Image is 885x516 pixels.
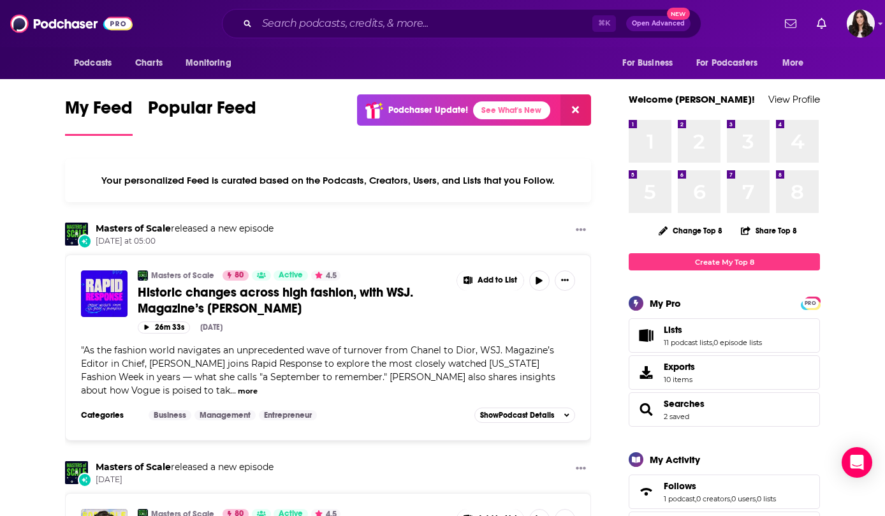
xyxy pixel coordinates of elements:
div: New Episode [78,234,92,248]
span: Searches [629,392,820,427]
div: New Episode [78,473,92,487]
span: Exports [664,361,695,372]
span: " [81,344,555,396]
span: Historic changes across high fashion, with WSJ. Magazine’s [PERSON_NAME] [138,284,413,316]
span: Logged in as RebeccaShapiro [847,10,875,38]
div: My Activity [650,453,700,466]
p: Podchaser Update! [388,105,468,115]
span: [DATE] [96,475,274,485]
span: More [782,54,804,72]
button: Share Top 8 [740,218,798,243]
a: Show notifications dropdown [780,13,801,34]
a: 0 users [731,494,756,503]
a: Active [274,270,308,281]
a: Charts [127,51,170,75]
a: Popular Feed [148,97,256,136]
span: Show Podcast Details [480,411,554,420]
span: , [712,338,713,347]
span: , [695,494,696,503]
span: ⌘ K [592,15,616,32]
a: Show notifications dropdown [812,13,831,34]
a: My Feed [65,97,133,136]
a: Follows [664,480,776,492]
div: Open Intercom Messenger [842,447,872,478]
button: Show More Button [571,223,591,239]
span: Lists [629,318,820,353]
a: 0 lists [757,494,776,503]
button: more [238,386,258,397]
button: 26m 33s [138,321,190,334]
span: Lists [664,324,682,335]
img: Masters of Scale [65,223,88,246]
div: My Pro [650,297,681,309]
button: open menu [613,51,689,75]
button: ShowPodcast Details [474,408,575,423]
span: , [756,494,757,503]
span: PRO [803,299,818,308]
span: 10 items [664,375,695,384]
img: Historic changes across high fashion, with WSJ. Magazine’s Sarah Ball [81,270,128,317]
span: [DATE] at 05:00 [96,236,274,247]
button: Open AdvancedNew [626,16,691,31]
a: Searches [633,401,659,418]
span: Podcasts [74,54,112,72]
a: Lists [664,324,762,335]
span: For Business [622,54,673,72]
a: Masters of Scale [96,461,171,473]
a: Management [194,410,256,420]
button: open menu [65,51,128,75]
span: , [730,494,731,503]
img: User Profile [847,10,875,38]
input: Search podcasts, credits, & more... [257,13,592,34]
span: Monitoring [186,54,231,72]
img: Masters of Scale [138,270,148,281]
a: Historic changes across high fashion, with WSJ. Magazine’s [PERSON_NAME] [138,284,448,316]
h3: released a new episode [96,461,274,473]
span: Active [279,269,303,282]
h3: Categories [81,410,138,420]
span: For Podcasters [696,54,757,72]
a: 11 podcast lists [664,338,712,347]
span: My Feed [65,97,133,126]
div: Search podcasts, credits, & more... [222,9,701,38]
button: open menu [177,51,247,75]
span: New [667,8,690,20]
a: Business [149,410,191,420]
span: Charts [135,54,163,72]
a: 1 podcast [664,494,695,503]
a: Create My Top 8 [629,253,820,270]
a: 0 episode lists [713,338,762,347]
a: Welcome [PERSON_NAME]! [629,93,755,105]
img: Podchaser - Follow, Share and Rate Podcasts [10,11,133,36]
a: PRO [803,298,818,307]
span: 80 [235,269,244,282]
button: Show More Button [571,461,591,477]
button: 4.5 [311,270,340,281]
span: Searches [664,398,705,409]
span: Follows [629,475,820,509]
a: Exports [629,355,820,390]
a: 0 creators [696,494,730,503]
button: Change Top 8 [651,223,730,239]
a: 2 saved [664,412,689,421]
span: As the fashion world navigates an unprecedented wave of turnover from Chanel to Dior, WSJ. Magazi... [81,344,555,396]
div: [DATE] [200,323,223,332]
span: Exports [633,364,659,381]
button: Show profile menu [847,10,875,38]
button: open menu [688,51,776,75]
a: Entrepreneur [259,410,317,420]
a: See What's New [473,101,550,119]
a: Masters of Scale [96,223,171,234]
a: Masters of Scale [151,270,214,281]
h3: released a new episode [96,223,274,235]
div: Your personalized Feed is curated based on the Podcasts, Creators, Users, and Lists that you Follow. [65,159,591,202]
span: Follows [664,480,696,492]
button: open menu [773,51,820,75]
a: Lists [633,327,659,344]
a: View Profile [768,93,820,105]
